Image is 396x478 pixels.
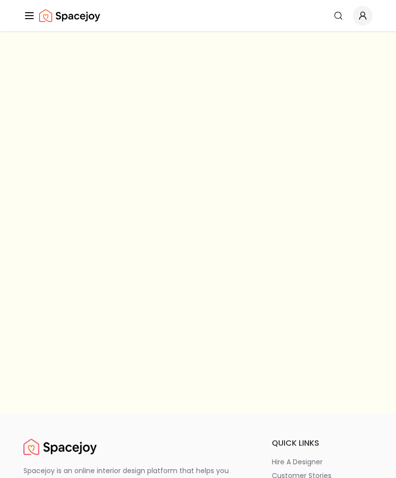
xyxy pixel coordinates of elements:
[272,457,373,467] a: hire a designer
[39,6,100,25] img: Spacejoy Logo
[23,437,97,457] a: Spacejoy
[39,6,100,25] a: Spacejoy
[272,457,323,467] p: hire a designer
[23,437,97,457] img: Spacejoy Logo
[272,437,373,449] h6: quick links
